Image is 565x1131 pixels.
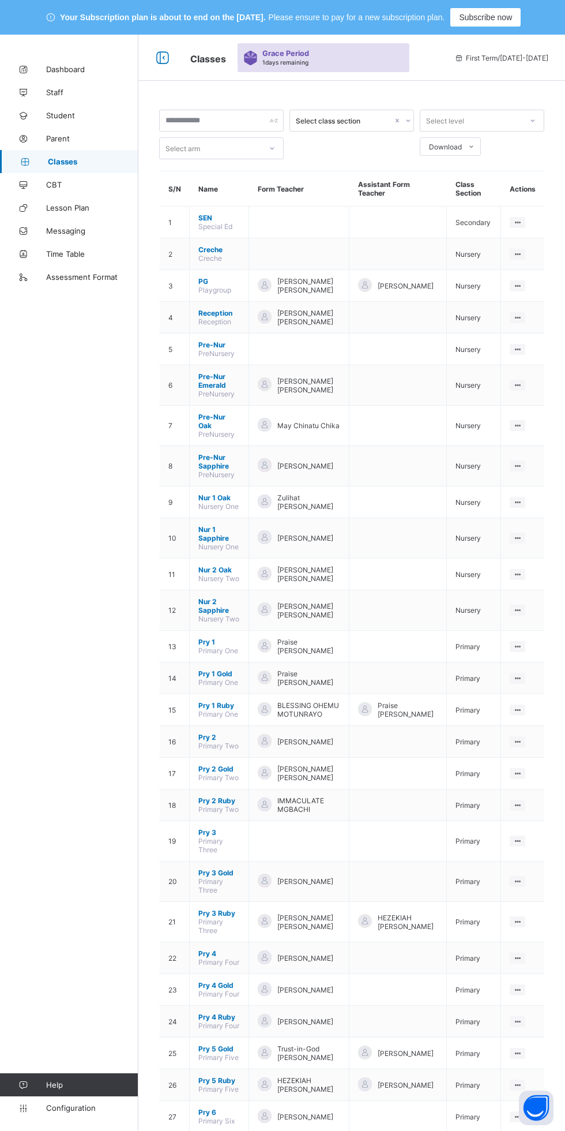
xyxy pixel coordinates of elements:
[277,701,340,718] span: BLESSING OHEMU MOTUNRAYO
[198,597,240,615] span: Nur 2 Sapphire
[46,272,138,282] span: Assessment Format
[277,765,340,782] span: [PERSON_NAME] [PERSON_NAME]
[198,877,223,894] span: Primary Three
[262,49,309,58] span: Grace Period
[160,726,190,758] td: 16
[198,254,222,263] span: Creche
[455,1081,480,1089] span: Primary
[198,1085,239,1093] span: Primary Five
[198,837,223,854] span: Primary Three
[198,1117,235,1125] span: Primary Six
[160,365,190,406] td: 6
[46,249,138,259] span: Time Table
[455,877,480,886] span: Primary
[455,954,480,963] span: Primary
[249,171,349,207] th: Form Teacher
[46,1103,138,1113] span: Configuration
[455,218,491,227] span: Secondary
[198,733,240,741] span: Pry 2
[198,917,223,935] span: Primary Three
[198,1076,240,1085] span: Pry 5 Ruby
[455,498,481,507] span: Nursery
[455,917,480,926] span: Primary
[455,1017,480,1026] span: Primary
[243,51,258,65] img: sticker-purple.71386a28dfed39d6af7621340158ba97.svg
[160,662,190,694] td: 14
[160,590,190,631] td: 12
[455,674,480,683] span: Primary
[455,737,480,746] span: Primary
[160,486,190,518] td: 9
[160,942,190,974] td: 22
[198,277,240,286] span: PG
[198,413,240,430] span: Pre-Nur Oak
[198,245,240,254] span: Creche
[455,345,481,354] span: Nursery
[277,737,333,746] span: [PERSON_NAME]
[277,534,333,542] span: [PERSON_NAME]
[198,372,240,390] span: Pre-Nur Emerald
[454,54,548,62] span: session/term information
[455,313,481,322] span: Nursery
[198,1013,240,1021] span: Pry 4 Ruby
[198,453,240,470] span: Pre-Nur Sapphire
[277,1113,333,1121] span: [PERSON_NAME]
[459,13,512,22] span: Subscribe now
[455,706,480,714] span: Primary
[198,615,239,623] span: Nursery Two
[198,710,238,718] span: Primary One
[455,462,481,470] span: Nursery
[160,1006,190,1038] td: 24
[519,1091,553,1125] button: Open asap
[455,282,481,290] span: Nursery
[160,446,190,486] td: 8
[160,974,190,1006] td: 23
[277,796,340,814] span: IMMACULATE MGBACHI
[198,868,240,877] span: Pry 3 Gold
[160,862,190,902] td: 20
[160,902,190,942] td: 21
[198,949,240,958] span: Pry 4
[455,421,481,430] span: Nursery
[455,606,481,615] span: Nursery
[378,701,438,718] span: Praise [PERSON_NAME]
[198,286,231,294] span: Playgroup
[296,117,393,125] div: Select class section
[198,1044,240,1053] span: Pry 5 Gold
[198,646,238,655] span: Primary One
[378,282,434,290] span: [PERSON_NAME]
[165,137,200,159] div: Select arm
[455,986,480,994] span: Primary
[160,334,190,365] td: 5
[277,954,333,963] span: [PERSON_NAME]
[160,1069,190,1101] td: 26
[198,317,231,326] span: Reception
[277,277,340,294] span: [PERSON_NAME] [PERSON_NAME]
[160,789,190,821] td: 18
[198,678,238,687] span: Primary One
[378,913,438,931] span: HEZEKIAH [PERSON_NAME]
[277,913,340,931] span: [PERSON_NAME] [PERSON_NAME]
[160,171,190,207] th: S/N
[198,502,239,511] span: Nursery One
[160,631,190,662] td: 13
[198,493,240,502] span: Nur 1 Oak
[160,559,190,590] td: 11
[198,1053,239,1062] span: Primary Five
[160,207,190,238] td: 1
[198,669,240,678] span: Pry 1 Gold
[198,309,240,317] span: Reception
[160,1038,190,1069] td: 25
[160,518,190,559] td: 10
[277,493,340,511] span: Zulihat [PERSON_NAME]
[198,1021,239,1030] span: Primary Four
[277,877,333,886] span: [PERSON_NAME]
[277,462,333,470] span: [PERSON_NAME]
[198,765,240,773] span: Pry 2 Gold
[277,309,340,326] span: [PERSON_NAME] [PERSON_NAME]
[160,694,190,726] td: 15
[455,1049,480,1058] span: Primary
[455,1113,480,1121] span: Primary
[198,542,239,551] span: Nursery One
[190,171,249,207] th: Name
